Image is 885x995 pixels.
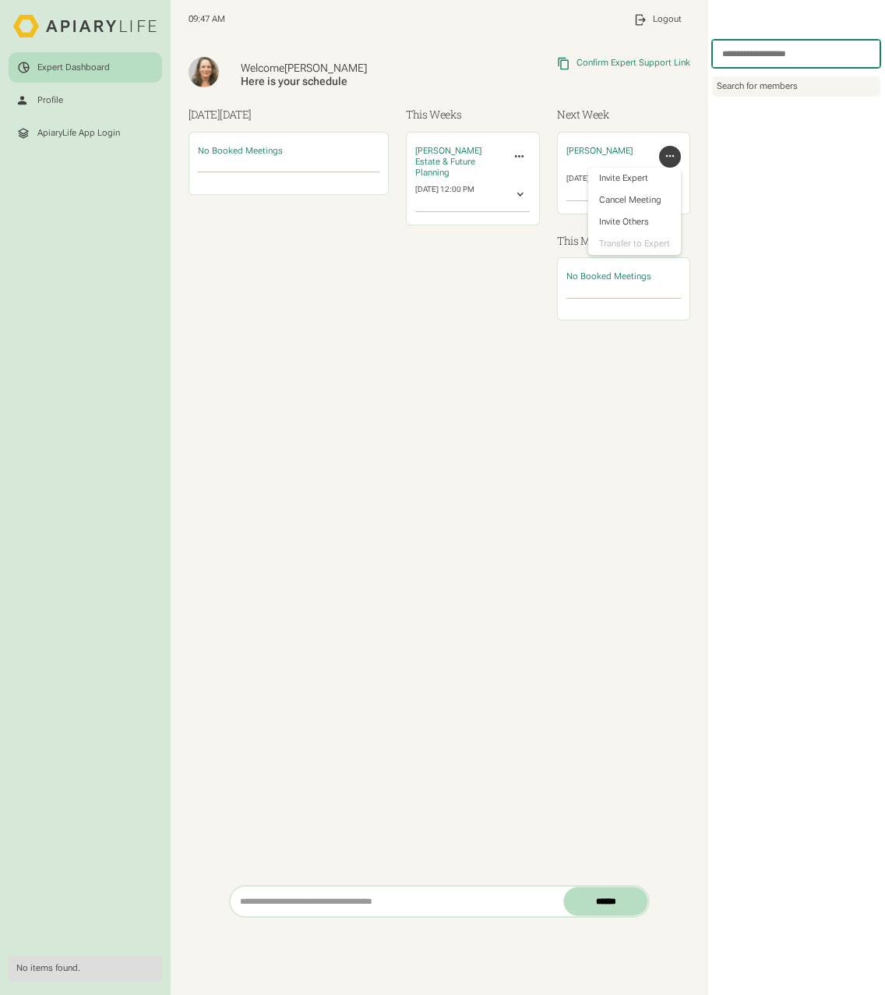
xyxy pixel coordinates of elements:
[566,271,651,282] span: No Booked Meetings
[415,146,481,156] span: [PERSON_NAME]
[712,76,880,96] div: Search for members
[566,174,626,193] div: [DATE] 11:00 AM
[557,232,690,249] h3: This Month
[241,75,464,89] div: Here is your schedule
[588,211,681,233] button: Invite Others
[653,14,682,25] div: Logout
[588,168,681,189] button: Invite Expert
[557,106,690,122] h3: Next Week
[588,233,681,255] a: Transfer to Expert
[9,52,162,83] a: Expert Dashboard
[37,62,110,73] div: Expert Dashboard
[241,62,464,76] div: Welcome
[37,95,63,106] div: Profile
[198,146,283,156] span: No Booked Meetings
[625,5,691,35] a: Logout
[189,106,389,122] h3: [DATE]
[415,185,474,204] div: [DATE] 12:00 PM
[406,106,539,122] h3: This Weeks
[16,963,154,974] div: No items found.
[37,128,120,139] div: ApiaryLife App Login
[9,118,162,148] a: ApiaryLife App Login
[284,62,367,74] span: [PERSON_NAME]
[189,14,225,25] span: 09:47 AM
[9,85,162,115] a: Profile
[220,107,252,122] span: [DATE]
[588,189,681,211] a: Cancel Meeting
[576,58,690,69] div: Confirm Expert Support Link
[415,157,475,178] span: Estate & Future Planning
[566,146,633,156] span: [PERSON_NAME]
